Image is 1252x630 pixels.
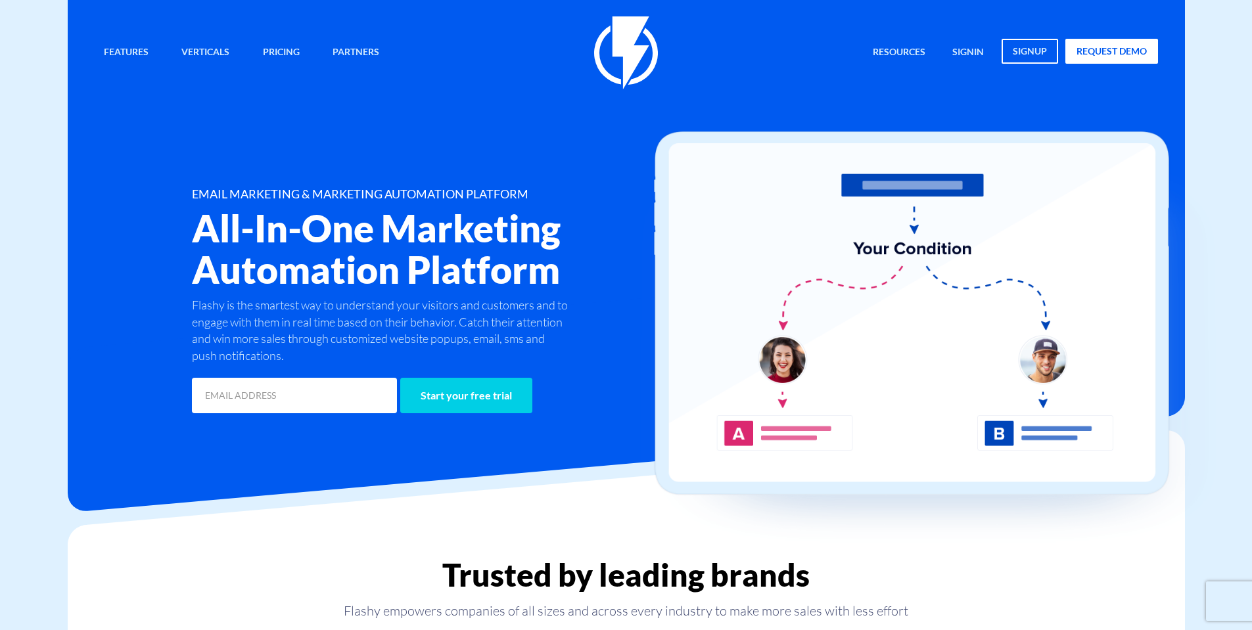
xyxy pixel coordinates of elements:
a: signup [1002,39,1058,64]
input: EMAIL ADDRESS [192,378,397,413]
p: Flashy is the smartest way to understand your visitors and customers and to engage with them in r... [192,297,572,365]
a: Partners [323,39,389,67]
a: Resources [863,39,935,67]
a: request demo [1065,39,1158,64]
input: Start your free trial [400,378,532,413]
a: Verticals [172,39,239,67]
a: signin [942,39,994,67]
h2: Trusted by leading brands [68,558,1185,592]
h1: EMAIL MARKETING & MARKETING AUTOMATION PLATFORM [192,188,705,201]
h2: All-In-One Marketing Automation Platform [192,208,705,290]
a: Features [94,39,158,67]
a: Pricing [253,39,310,67]
p: Flashy empowers companies of all sizes and across every industry to make more sales with less effort [68,602,1185,620]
